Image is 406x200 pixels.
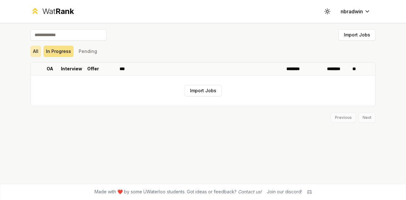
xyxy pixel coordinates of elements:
[336,6,376,17] button: nbradwin
[338,29,376,41] button: Import Jobs
[43,46,74,57] button: In Progress
[61,66,82,72] p: Interview
[95,189,262,195] span: Made with ❤️ by some UWaterloo students. Got ideas or feedback?
[238,189,262,194] a: Contact us!
[185,85,222,96] button: Import Jobs
[30,6,74,16] a: WatRank
[30,46,41,57] button: All
[42,6,74,16] div: Wat
[76,46,100,57] button: Pending
[87,66,99,72] p: Offer
[341,8,363,15] span: nbradwin
[56,7,74,16] span: Rank
[267,189,302,195] div: Join our discord!
[47,66,53,72] p: OA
